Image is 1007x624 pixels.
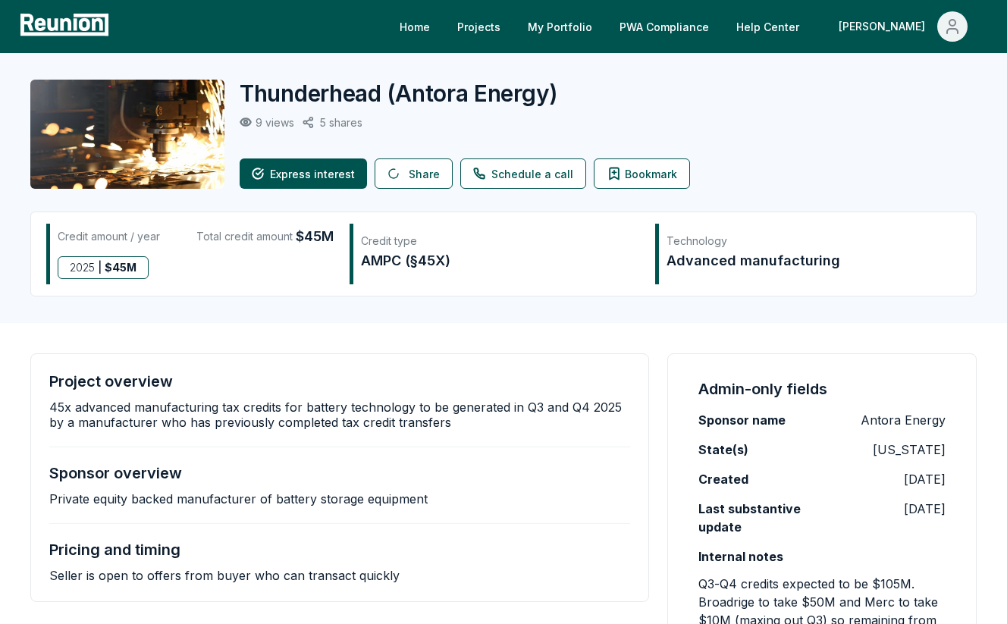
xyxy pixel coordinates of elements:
div: Advanced manufacturing [667,250,945,271]
img: Thunderhead [30,80,224,189]
label: State(s) [698,441,748,459]
div: Total credit amount [196,226,334,247]
label: Sponsor name [698,411,786,429]
a: My Portfolio [516,11,604,42]
span: ( Antora Energy ) [387,80,558,107]
h4: Project overview [49,372,173,390]
span: $45M [296,226,334,247]
p: [DATE] [904,500,946,518]
div: Credit type [361,234,639,249]
span: $ 45M [105,257,136,278]
p: 9 views [256,116,294,129]
p: 5 shares [320,116,362,129]
p: 45x advanced manufacturing tax credits for battery technology to be generated in Q3 and Q4 2025 b... [49,400,630,430]
a: Help Center [724,11,811,42]
button: [PERSON_NAME] [827,11,980,42]
button: Express interest [240,158,367,189]
p: [DATE] [904,470,946,488]
p: Private equity backed manufacturer of battery storage equipment [49,491,428,506]
a: Schedule a call [460,158,586,189]
label: Internal notes [698,547,783,566]
h2: Thunderhead [240,80,558,107]
button: Share [375,158,453,189]
label: Last substantive update [698,500,822,536]
a: PWA Compliance [607,11,721,42]
button: Bookmark [594,158,690,189]
nav: Main [387,11,992,42]
p: Antora Energy [861,411,946,429]
div: [PERSON_NAME] [839,11,931,42]
div: Credit amount / year [58,226,160,247]
div: Technology [667,234,945,249]
a: Home [387,11,442,42]
h4: Admin-only fields [698,378,827,400]
span: | [98,257,102,278]
p: [US_STATE] [873,441,946,459]
h4: Sponsor overview [49,464,182,482]
h4: Pricing and timing [49,541,180,559]
div: AMPC (§45X) [361,250,639,271]
a: Projects [445,11,513,42]
span: 2025 [70,257,95,278]
p: Seller is open to offers from buyer who can transact quickly [49,568,400,583]
label: Created [698,470,748,488]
